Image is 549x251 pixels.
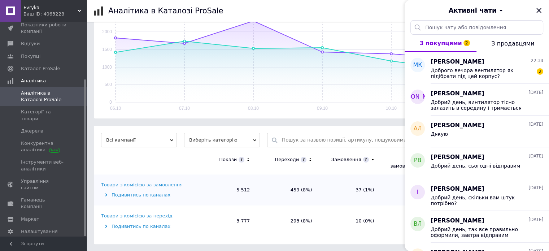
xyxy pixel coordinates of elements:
[431,68,533,79] span: Доброго вечора вентилятор як підібрати під цей корпус?
[105,82,112,87] text: 500
[319,205,381,237] td: 10 (0%)
[431,226,533,238] span: Добрий день, так все правильно оформили, завтра відправим
[179,106,190,111] text: 07.10
[405,52,549,84] button: МК[PERSON_NAME]22:34Доброго вечора вентилятор як підібрати під цей корпус?2
[21,90,67,103] span: Аналітика в Каталозі ProSale
[102,47,112,52] text: 1500
[382,205,444,237] td: 8 789 ₴
[476,35,549,52] button: З продавцями
[448,6,496,15] span: Активні чати
[23,11,87,17] div: Ваш ID: 4063228
[110,106,121,111] text: 06.10
[414,125,422,133] span: АЛ
[405,84,549,116] button: [PERSON_NAME][PERSON_NAME][DATE]Добрий день, винтилятор тісно залазить в середину і тримається
[431,195,533,206] span: Добрий день, скільки вам штук потрібно?
[405,116,549,147] button: АЛ[PERSON_NAME][DATE]Дякую
[21,22,67,35] span: Показники роботи компанії
[21,128,43,134] span: Джерела
[109,100,112,105] text: 0
[382,174,444,205] td: 21 605 ₴
[101,223,193,230] div: Подивитись по каналах
[195,174,257,205] td: 5 512
[21,65,60,72] span: Каталог ProSale
[21,228,58,235] span: Налаштування
[425,6,529,15] button: Активні чати
[431,163,520,169] span: Добрий день, сьогодні відправим
[417,188,419,196] span: І
[405,147,549,179] button: РВ[PERSON_NAME][DATE]Добрий день, сьогодні відправим
[282,133,531,147] input: Пошук за назвою позиції, артикулу, пошуковими запитами
[414,156,422,165] span: РВ
[101,133,177,147] span: Всі кампанії
[528,153,543,159] span: [DATE]
[21,197,67,210] span: Гаманець компанії
[21,109,67,122] span: Категорії та товари
[431,121,484,130] span: [PERSON_NAME]
[21,159,67,172] span: Інструменти веб-аналітики
[21,53,40,60] span: Покупці
[248,106,259,111] text: 08.10
[413,220,422,228] span: ВЛ
[419,40,462,47] span: З покупцями
[101,192,193,198] div: Подивитись по каналах
[389,156,423,169] div: Обіг замовлень, ₴
[431,153,484,161] span: [PERSON_NAME]
[102,29,112,34] text: 2000
[23,4,78,11] span: Evryka
[386,106,397,111] text: 10.10
[431,90,484,98] span: [PERSON_NAME]
[317,106,328,111] text: 09.10
[405,211,549,243] button: ВЛ[PERSON_NAME][DATE]Добрий день, так все правильно оформили, завтра відправим
[394,93,442,101] span: [PERSON_NAME]
[21,216,39,222] span: Маркет
[195,205,257,237] td: 3 777
[405,35,476,52] button: З покупцями2
[275,156,299,163] div: Переходи
[528,90,543,96] span: [DATE]
[463,40,470,46] span: 2
[101,182,183,188] div: Товари з комісією за замовлення
[528,121,543,127] span: [DATE]
[491,40,534,47] span: З продавцями
[537,68,543,75] span: 2
[21,40,40,47] span: Відгуки
[528,185,543,191] span: [DATE]
[257,174,319,205] td: 459 (8%)
[21,78,46,84] span: Аналітика
[431,217,484,225] span: [PERSON_NAME]
[535,6,543,15] button: Закрити
[531,58,543,64] span: 22:34
[102,65,112,70] text: 1000
[21,178,67,191] span: Управління сайтом
[108,7,223,15] h1: Аналітика в Каталозі ProSale
[431,58,484,66] span: [PERSON_NAME]
[431,99,533,111] span: Добрий день, винтилятор тісно залазить в середину і тримається
[413,61,422,69] span: МК
[101,213,173,219] div: Товари з комісією за перехід
[405,179,549,211] button: І[PERSON_NAME][DATE]Добрий день, скільки вам штук потрібно?
[528,217,543,223] span: [DATE]
[257,205,319,237] td: 293 (8%)
[331,156,361,163] div: Замовлення
[431,131,448,137] span: Дякую
[219,156,237,163] div: Покази
[410,20,543,35] input: Пошук чату або повідомлення
[319,174,381,205] td: 37 (1%)
[184,133,260,147] span: Виберіть категорію
[431,185,484,193] span: [PERSON_NAME]
[21,140,67,153] span: Конкурентна аналітика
